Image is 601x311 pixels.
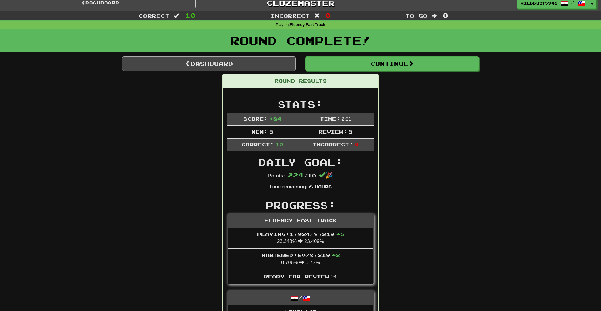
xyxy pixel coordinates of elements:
[228,214,373,228] div: Fluency Fast Track
[305,56,479,71] button: Continue
[309,183,313,189] span: 8
[122,56,296,71] a: Dashboard
[355,141,359,147] span: 0
[228,291,373,305] div: /
[269,116,281,122] span: + 84
[2,34,599,47] h1: Round Complete!
[139,13,169,19] span: Correct
[228,248,373,270] li: 0.706% 0.73%
[319,129,347,134] span: Review:
[443,12,448,19] span: 0
[325,12,331,19] span: 0
[269,184,308,189] strong: Time remaining:
[288,172,316,178] span: / 10
[314,13,321,18] span: :
[269,129,273,134] span: 5
[312,141,353,147] span: Incorrect:
[521,0,557,6] span: WildDust5946
[432,13,439,18] span: :
[264,273,337,279] span: Ready for Review: 4
[241,141,274,147] span: Correct:
[227,99,374,109] h2: Stats:
[185,12,196,19] span: 10
[270,13,310,19] span: Incorrect
[243,116,268,122] span: Score:
[227,200,374,210] h2: Progress:
[319,172,333,179] span: 🎉
[315,184,332,189] small: Hours
[228,228,373,249] li: 23.348% 23.409%
[332,252,340,258] span: + 2
[290,23,325,27] strong: Fluency Fast Track
[261,252,340,258] span: Mastered: 60 / 8,219
[227,157,374,167] h2: Daily Goal:
[223,74,378,88] div: Round Results
[275,141,283,147] span: 10
[320,116,340,122] span: Time:
[342,116,351,122] span: 2 : 21
[336,231,344,237] span: + 5
[174,13,181,18] span: :
[288,171,304,179] span: 224
[251,129,268,134] span: New:
[257,231,344,237] span: Playing: 1,924 / 8,219
[348,129,352,134] span: 5
[268,173,285,178] strong: Points:
[405,13,427,19] span: To go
